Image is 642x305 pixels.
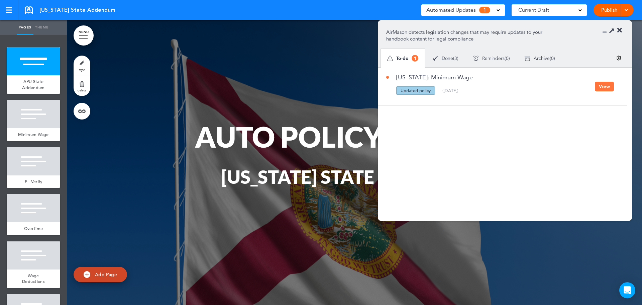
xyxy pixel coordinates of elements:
[18,132,49,137] span: Minimum Wage
[17,20,33,35] a: Pages
[466,50,517,67] div: ( )
[425,50,466,67] div: ( )
[95,272,117,278] span: Add Page
[396,56,409,61] span: To-do
[433,56,438,61] img: apu_icons_done.svg
[473,56,479,61] img: apu_icons_remind.svg
[454,56,457,61] span: 3
[595,82,614,91] button: View
[482,56,505,61] span: Reminders
[506,56,509,61] span: 0
[442,56,453,61] span: Done
[84,271,90,278] img: add.svg
[551,56,554,61] span: 0
[619,282,635,298] div: Open Intercom Messenger
[79,68,85,72] span: style
[74,56,90,76] a: style
[518,5,549,15] span: Current Draft
[386,29,552,42] p: AirMason detects legislation changes that may require updates to your handbook content for legal ...
[7,128,60,141] a: Minimum Wage
[7,75,60,94] a: APU State Addendum
[534,56,550,61] span: Archive
[444,88,457,93] span: [DATE]
[412,55,418,62] span: 1
[479,7,490,13] span: 1
[7,175,60,188] a: E - Verify
[33,20,50,35] a: Theme
[39,6,115,14] span: [US_STATE] State Addendum
[616,55,622,61] img: settings.svg
[396,86,435,95] div: Updated policy
[25,179,42,184] span: E - Verify
[78,88,86,92] span: delete
[387,56,393,61] img: apu_icons_todo.svg
[386,74,473,80] a: [US_STATE]: Minimum Wage
[7,222,60,235] a: Overtime
[599,4,620,16] a: Publish
[24,226,43,231] span: Overtime
[525,56,530,61] img: apu_icons_archive.svg
[22,79,44,90] span: APU State Addendum
[426,5,476,15] span: Automated Updates
[195,120,514,154] span: Auto Policy Updates
[74,267,127,283] a: Add Page
[517,50,562,67] div: ( )
[7,270,60,288] a: Wage Deductions
[22,273,45,285] span: Wage Deductions
[221,166,488,188] span: [US_STATE] State Addendum
[74,25,94,46] a: MENU
[74,76,90,96] a: delete
[442,88,458,93] div: ( )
